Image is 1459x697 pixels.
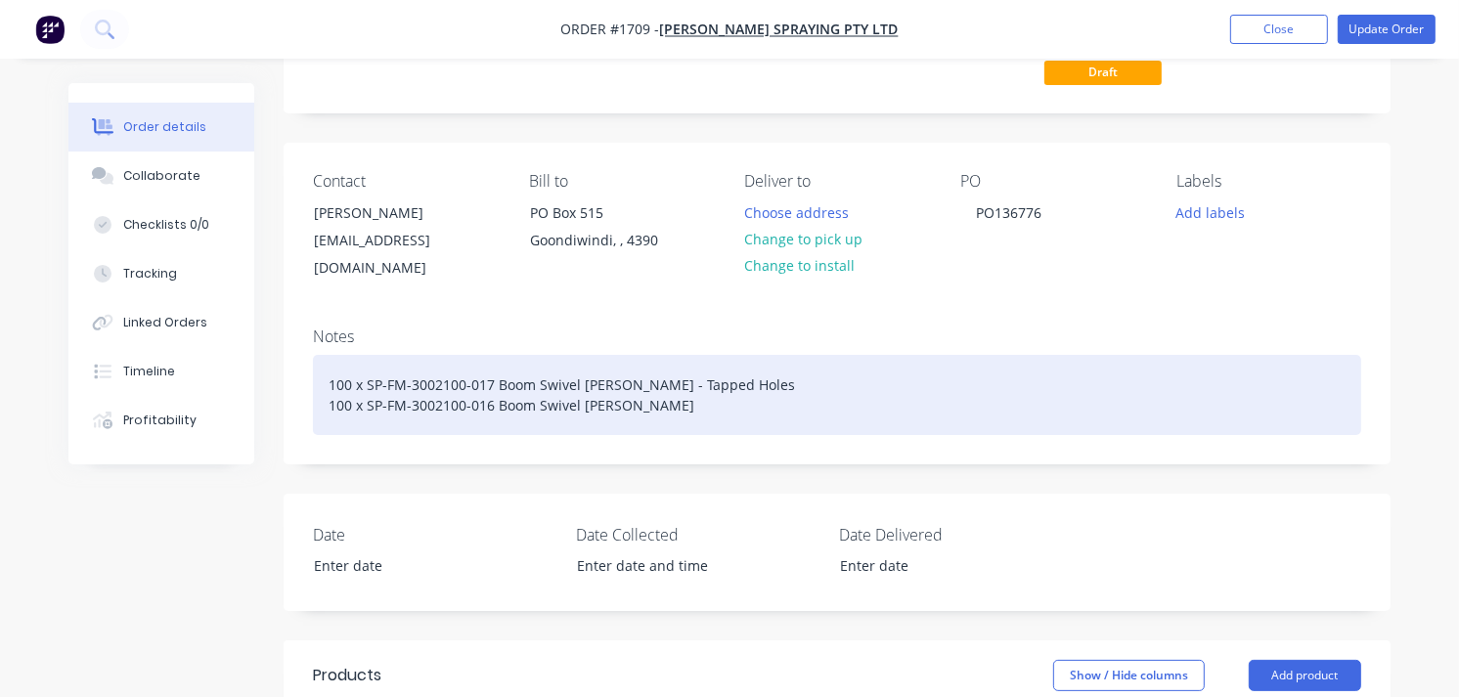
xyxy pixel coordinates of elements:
[123,265,177,283] div: Tracking
[530,199,692,227] div: PO Box 515
[1338,15,1436,44] button: Update Order
[513,198,709,261] div: PO Box 515Goondiwindi, , 4390
[576,523,820,546] label: Date Collected
[68,103,254,152] button: Order details
[300,551,544,581] input: Enter date
[1166,198,1256,225] button: Add labels
[313,664,381,687] div: Products
[1230,15,1328,44] button: Close
[313,327,1361,346] div: Notes
[313,523,557,546] label: Date
[313,172,498,191] div: Contact
[660,21,899,39] a: [PERSON_NAME] Spraying Pty Ltd
[529,172,714,191] div: Bill to
[1044,61,1162,85] span: Draft
[123,167,200,185] div: Collaborate
[960,198,1057,227] div: PO136776
[314,199,476,227] div: [PERSON_NAME]
[68,347,254,396] button: Timeline
[123,314,207,331] div: Linked Orders
[1053,660,1205,691] button: Show / Hide columns
[745,172,930,191] div: Deliver to
[839,523,1083,546] label: Date Delivered
[313,355,1361,435] div: 100 x SP-FM-3002100-017 Boom Swivel [PERSON_NAME] - Tapped Holes 100 x SP-FM-3002100-016 Boom Swi...
[123,363,175,380] div: Timeline
[733,226,872,252] button: Change to pick up
[960,172,1145,191] div: PO
[1176,172,1361,191] div: Labels
[68,200,254,249] button: Checklists 0/0
[561,21,660,39] span: Order #1709 -
[826,551,1070,581] input: Enter date
[68,249,254,298] button: Tracking
[314,227,476,282] div: [EMAIL_ADDRESS][DOMAIN_NAME]
[123,216,209,234] div: Checklists 0/0
[733,252,864,279] button: Change to install
[1249,660,1361,691] button: Add product
[35,15,65,44] img: Factory
[68,298,254,347] button: Linked Orders
[530,227,692,254] div: Goondiwindi, , 4390
[297,198,493,283] div: [PERSON_NAME][EMAIL_ADDRESS][DOMAIN_NAME]
[733,198,859,225] button: Choose address
[123,412,197,429] div: Profitability
[68,396,254,445] button: Profitability
[68,152,254,200] button: Collaborate
[123,118,206,136] div: Order details
[563,551,807,581] input: Enter date and time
